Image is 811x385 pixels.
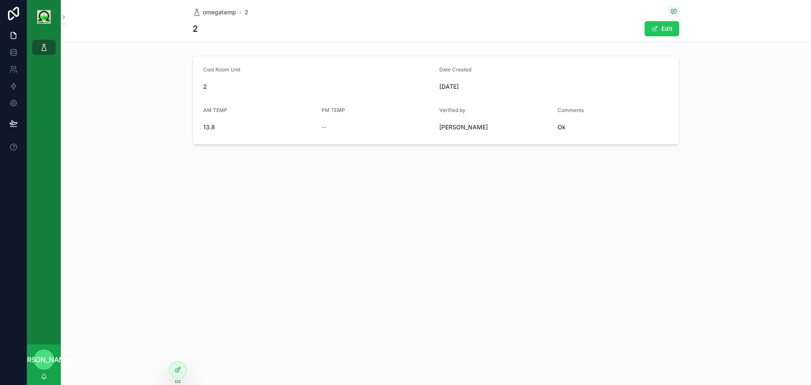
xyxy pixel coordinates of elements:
[321,123,327,131] span: --
[193,23,198,35] h1: 2
[27,34,61,66] div: scrollable content
[645,21,679,36] button: Edit
[558,123,669,131] span: Ok
[439,66,471,73] span: Date Created
[203,107,227,113] span: AM TEMP
[203,82,433,91] span: 2
[203,123,315,131] span: 13.8
[16,355,72,365] span: [PERSON_NAME]
[321,107,345,113] span: PM TEMP
[193,8,236,16] a: omegatemp
[203,66,240,73] span: Cool Room Unit
[245,8,248,16] a: 2
[558,107,584,113] span: Comments
[37,10,51,24] img: App logo
[203,8,236,16] span: omegatemp
[439,123,551,131] span: [PERSON_NAME]
[439,82,669,91] span: [DATE]
[439,107,465,113] span: Verified by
